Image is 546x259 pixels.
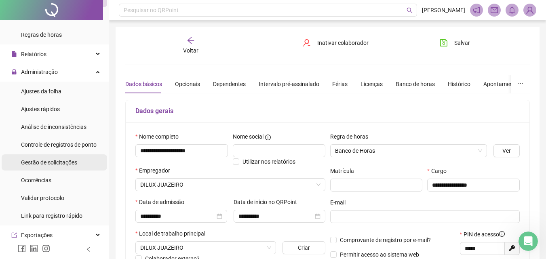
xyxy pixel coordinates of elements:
[21,159,77,166] span: Gestão de solicitações
[493,144,520,157] button: Ver
[29,107,76,116] div: [PERSON_NAME]
[233,132,264,141] span: Nome social
[59,17,79,26] div: • Há 1d
[407,7,413,13] span: search
[491,6,498,14] span: mail
[464,230,505,239] span: PIN de acesso
[21,69,58,75] span: Administração
[125,80,162,88] div: Dados básicos
[21,32,62,38] span: Regras de horas
[265,135,271,140] span: info-circle
[340,251,419,258] span: Permitir acesso ao sistema web
[427,166,451,175] label: Cargo
[473,6,480,14] span: notification
[41,77,70,86] div: • Há 7sem
[46,47,74,56] div: • Há 5sem
[21,232,53,238] span: Exportações
[242,158,295,165] span: Utilizar nos relatórios
[63,205,99,211] span: Mensagens
[135,106,520,116] h5: Dados gerais
[183,47,198,54] span: Voltar
[175,80,200,88] div: Opcionais
[524,4,536,16] img: 75405
[330,132,373,141] label: Regra de horas
[259,80,319,88] div: Intervalo pré-assinalado
[33,145,129,162] button: Envie uma mensagem
[21,141,97,148] span: Controle de registros de ponto
[140,179,320,191] span: OTICA DILUX LTDA
[86,246,91,252] span: left
[21,106,60,112] span: Ajustes rápidos
[519,232,538,251] iframe: Intercom live chat
[9,99,25,115] img: Profile image for João
[297,36,375,49] button: Inativar colaborador
[330,166,359,175] label: Matrícula
[140,242,271,254] span: RUA SÃO PEDRO, 640
[298,243,310,252] span: Criar
[440,39,448,47] span: save
[54,185,108,217] button: Mensagens
[483,80,521,88] div: Apontamentos
[448,80,470,88] div: Histórico
[19,205,34,211] span: Início
[317,38,369,47] span: Inativar colaborador
[29,69,108,76] span: Respondeu à sua pergunta?
[9,129,25,145] img: Profile image for João
[21,177,51,183] span: Ocorrências
[21,124,86,130] span: Análise de inconsistências
[135,132,184,141] label: Nome completo
[29,47,44,56] div: Lauro
[213,80,246,88] div: Dependentes
[30,244,38,253] span: linkedin
[21,88,61,95] span: Ajustes da folha
[142,3,156,18] div: Fechar
[9,69,25,85] img: Profile image for Ana
[511,75,530,93] button: ellipsis
[11,232,17,238] span: export
[135,198,190,206] label: Data de admissão
[330,198,351,207] label: E-mail
[108,185,162,217] button: Ajuda
[335,145,483,157] span: Banco de Horas
[303,39,311,47] span: user-delete
[422,6,465,15] span: [PERSON_NAME]
[234,198,302,206] label: Data de início no QRPoint
[508,6,516,14] span: bell
[29,17,57,26] div: Financeiro
[135,229,211,238] label: Local de trabalho principal
[332,80,348,88] div: Férias
[282,241,325,254] button: Criar
[187,36,195,44] span: arrow-left
[396,80,435,88] div: Banco de horas
[340,237,431,243] span: Comprovante de registro por e-mail?
[21,195,64,201] span: Validar protocolo
[18,244,26,253] span: facebook
[126,205,143,211] span: Ajuda
[518,81,523,86] span: ellipsis
[57,4,106,17] h1: Mensagens
[434,36,476,49] button: Salvar
[360,80,383,88] div: Licenças
[77,137,109,145] div: • Há 11sem
[42,244,50,253] span: instagram
[135,166,175,175] label: Empregador
[77,107,109,116] div: • Há 11sem
[9,39,25,55] img: Profile image for Lauro
[29,137,76,145] div: [PERSON_NAME]
[29,77,40,86] div: Ana
[502,146,511,155] span: Ver
[499,231,505,237] span: info-circle
[454,38,470,47] span: Salvar
[21,51,46,57] span: Relatórios
[11,69,17,75] span: lock
[11,51,17,57] span: file
[21,213,82,219] span: Link para registro rápido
